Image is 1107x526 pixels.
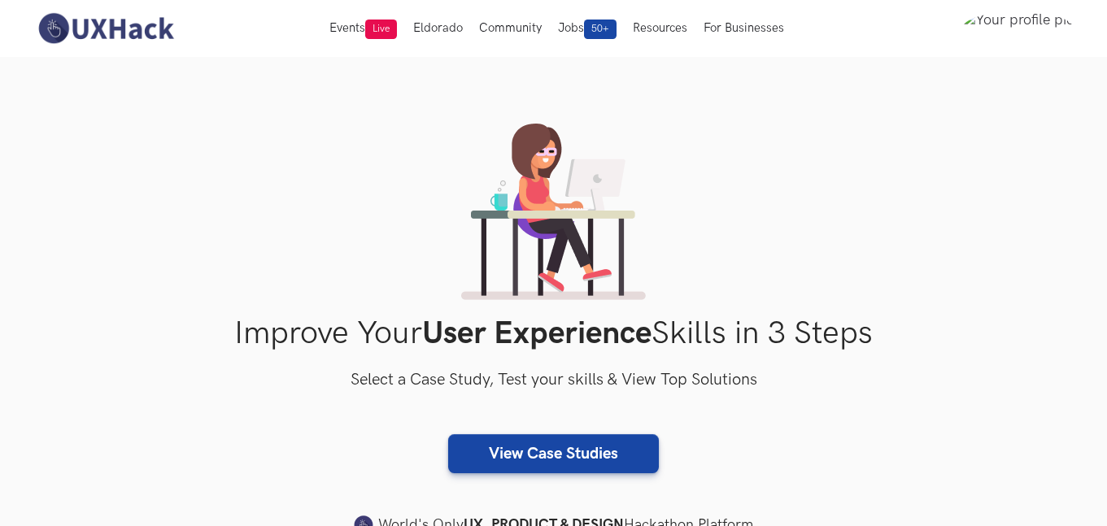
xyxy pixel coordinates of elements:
h3: Select a Case Study, Test your skills & View Top Solutions [33,367,1074,393]
span: Live [365,20,397,39]
img: lady working on laptop [461,124,646,300]
h1: Improve Your Skills in 3 Steps [33,315,1074,353]
a: View Case Studies [448,434,659,473]
img: Your profile pic [962,11,1074,46]
img: UXHack-logo.png [33,11,178,46]
strong: User Experience [422,315,652,353]
span: 50+ [584,20,617,39]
